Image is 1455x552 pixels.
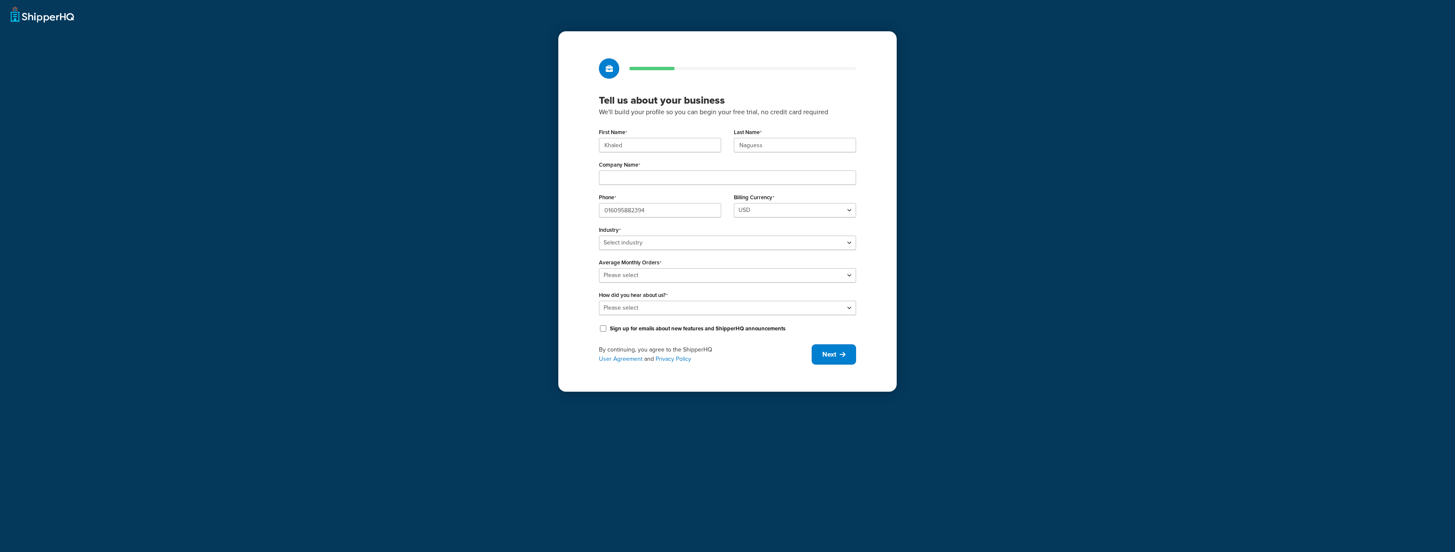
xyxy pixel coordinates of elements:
[734,129,762,136] label: Last Name
[656,354,691,363] a: Privacy Policy
[610,325,785,332] label: Sign up for emails about new features and ShipperHQ announcements
[599,259,662,266] label: Average Monthly Orders
[599,194,616,201] label: Phone
[599,129,627,136] label: First Name
[599,345,812,364] div: By continuing, you agree to the ShipperHQ and
[734,194,774,201] label: Billing Currency
[599,292,668,299] label: How did you hear about us?
[822,350,836,359] span: Next
[599,354,642,363] a: User Agreement
[599,107,856,118] p: We'll build your profile so you can begin your free trial, no credit card required
[599,162,640,168] label: Company Name
[599,227,621,233] label: Industry
[812,344,856,365] button: Next
[599,94,856,107] h3: Tell us about your business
